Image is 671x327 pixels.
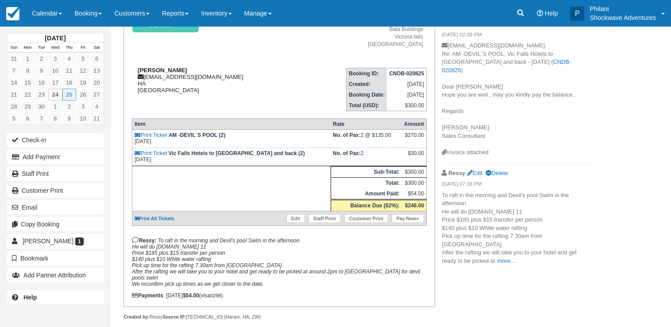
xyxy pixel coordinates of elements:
a: CNDB-020825 [442,58,571,74]
th: Thu [62,43,76,53]
button: Bookmark [7,251,104,265]
a: 22 [21,89,35,101]
a: 26 [76,89,90,101]
strong: Payments [132,292,163,299]
a: 4 [62,53,76,65]
a: 17 [48,77,62,89]
a: 11 [62,65,76,77]
a: 31 [7,53,21,65]
td: 2 @ $135.00 [331,130,402,148]
th: Wed [48,43,62,53]
td: [DATE] [132,130,331,148]
a: 9 [35,65,48,77]
a: Customer Print [344,214,388,223]
span: Help [545,10,558,17]
td: $54.00 [402,188,427,200]
a: Customer Print [7,183,104,198]
span: 1 [75,237,84,245]
strong: $54.00 [183,292,199,299]
button: Check-in [7,133,104,147]
strong: CNDB-020825 [389,70,424,77]
strong: Philani [448,20,467,27]
th: Sat [90,43,104,53]
th: Fri [76,43,90,53]
a: 14 [7,77,21,89]
a: Pay Now [392,214,424,223]
a: 5 [76,53,90,65]
a: 5 [7,113,21,125]
a: 9 [62,113,76,125]
strong: [PERSON_NAME] [138,67,187,74]
button: Email [7,200,104,214]
address: Office No. 6 Bata Buildings Victoria falls [GEOGRAPHIC_DATA] [296,18,423,49]
th: Booking ID: [347,68,387,79]
i: Help [537,10,543,16]
a: [PERSON_NAME] 1 [7,234,104,248]
th: Sun [7,43,21,53]
p: Philani [590,4,656,13]
strong: No. of Pax [333,150,361,156]
div: : [DATE] (visa ) [132,292,427,299]
th: Balance Due (82%): [331,200,402,211]
a: 10 [48,65,62,77]
a: 8 [21,65,35,77]
strong: Ressy [448,170,465,176]
a: 7 [35,113,48,125]
a: 13 [90,65,104,77]
p: Shockwave Adventures [590,13,656,22]
div: P [570,7,584,21]
a: 19 [76,77,90,89]
small: 0298 [210,293,221,298]
a: 25 [62,89,76,101]
a: Edit [467,170,482,176]
b: Help [23,294,37,301]
div: Ressy [TECHNICAL_ID] (Harare, HA, ZW) [123,314,435,320]
a: Delete [486,170,508,176]
img: checkfront-main-nav-mini-logo.png [6,7,19,20]
td: $300.00 [387,100,426,111]
a: 3 [48,53,62,65]
th: Amount [402,119,427,130]
td: $300.00 [402,178,427,189]
a: Help [7,290,104,304]
a: 2 [62,101,76,113]
strong: [DATE] [45,35,66,42]
strong: Vic Falls Hotels to [GEOGRAPHIC_DATA] and back (2) [169,150,305,156]
a: 20 [90,77,104,89]
a: 1 [21,53,35,65]
a: 23 [35,89,48,101]
a: Print Ticket [135,150,167,156]
a: 28 [7,101,21,113]
strong: $246.00 [405,202,424,209]
a: more... [497,257,515,264]
strong: Created by: [123,314,150,319]
a: 3 [76,101,90,113]
a: Print All Tickets [135,216,174,221]
th: Tue [35,43,48,53]
div: $270.00 [404,132,424,145]
p: To raft in the morning and Devil's pool Swim in the afternoon He will do [DOMAIN_NAME] 11 Price $... [442,191,591,265]
a: 21 [7,89,21,101]
a: 4 [90,101,104,113]
a: 8 [48,113,62,125]
td: 2 [331,148,402,166]
a: 15 [21,77,35,89]
a: 24 [48,89,62,101]
span: [PERSON_NAME] [23,237,73,245]
th: Mon [21,43,35,53]
em: To raft in the morning and Devil's pool Swim in the afternoon He will do [DOMAIN_NAME] 11 Price $... [132,237,420,287]
a: 11 [90,113,104,125]
a: Delete [472,20,494,27]
a: 18 [62,77,76,89]
td: [DATE] [387,79,426,90]
th: Total: [331,178,402,189]
div: Invoice attached [442,148,591,157]
div: [EMAIL_ADDRESS][DOMAIN_NAME] HA [GEOGRAPHIC_DATA] [132,67,293,93]
button: Copy Booking [7,217,104,231]
a: 12 [76,65,90,77]
th: Booking Date: [347,90,387,100]
strong: Source IP: [163,314,186,319]
td: $300.00 [402,167,427,178]
th: Rate [331,119,402,130]
a: Staff Print [309,214,341,223]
